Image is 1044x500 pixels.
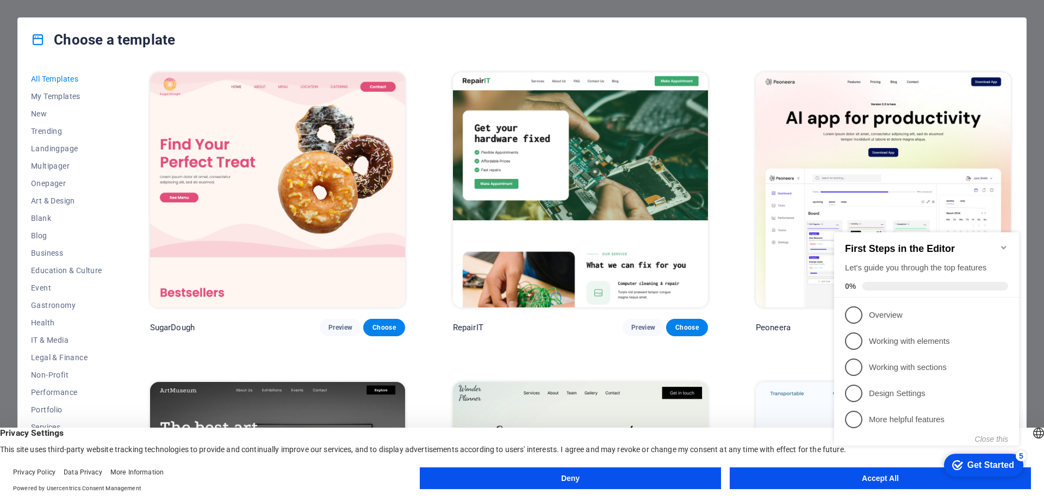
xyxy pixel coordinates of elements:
p: Overview [39,93,170,104]
span: Non-Profit [31,371,102,379]
li: Design Settings [4,164,189,190]
p: Working with elements [39,119,170,131]
span: Event [31,283,102,292]
button: Landingpage [31,140,102,157]
li: Working with elements [4,112,189,138]
button: Preview [623,319,664,336]
p: Design Settings [39,171,170,183]
li: Overview [4,85,189,112]
button: Legal & Finance [31,349,102,366]
span: Portfolio [31,405,102,414]
button: Services [31,418,102,436]
div: Get Started [138,244,184,254]
span: Business [31,249,102,257]
li: More helpful features [4,190,189,216]
button: Health [31,314,102,331]
button: Choose [666,319,707,336]
span: All Templates [31,75,102,83]
p: Peoneera [756,322,791,333]
button: Performance [31,384,102,401]
img: SugarDough [150,72,405,307]
button: Art & Design [31,192,102,209]
span: Preview [328,323,352,332]
span: New [31,109,102,118]
button: Choose [363,319,405,336]
div: 5 [186,234,197,245]
p: SugarDough [150,322,195,333]
button: Blank [31,209,102,227]
button: Preview [320,319,361,336]
button: IT & Media [31,331,102,349]
span: Education & Culture [31,266,102,275]
span: Blank [31,214,102,223]
li: Working with sections [4,138,189,164]
p: RepairIT [453,322,483,333]
button: Portfolio [31,401,102,418]
h4: Choose a template [31,31,175,48]
span: Performance [31,388,102,397]
span: Preview [631,323,655,332]
button: All Templates [31,70,102,88]
button: Onepager [31,175,102,192]
span: Gastronomy [31,301,102,310]
span: Landingpage [31,144,102,153]
button: Multipager [31,157,102,175]
span: Multipager [31,162,102,170]
span: Legal & Finance [31,353,102,362]
span: Onepager [31,179,102,188]
span: My Templates [31,92,102,101]
span: Services [31,423,102,431]
img: RepairIT [453,72,708,307]
span: IT & Media [31,336,102,344]
div: Get Started 5 items remaining, 0% complete [114,237,194,260]
span: Health [31,318,102,327]
button: My Templates [31,88,102,105]
div: Let's guide you through the top features [15,46,178,57]
button: Close this [145,218,178,227]
span: Art & Design [31,196,102,205]
button: New [31,105,102,122]
p: More helpful features [39,197,170,209]
span: Choose [372,323,396,332]
button: Non-Profit [31,366,102,384]
h2: First Steps in the Editor [15,27,178,38]
button: Trending [31,122,102,140]
button: Gastronomy [31,297,102,314]
span: Trending [31,127,102,135]
button: Business [31,244,102,262]
button: Blog [31,227,102,244]
div: Minimize checklist [170,27,178,35]
p: Working with sections [39,145,170,157]
button: Education & Culture [31,262,102,279]
span: Choose [675,323,699,332]
button: Event [31,279,102,297]
span: 0% [15,65,33,74]
span: Blog [31,231,102,240]
img: Peoneera [756,72,1011,307]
